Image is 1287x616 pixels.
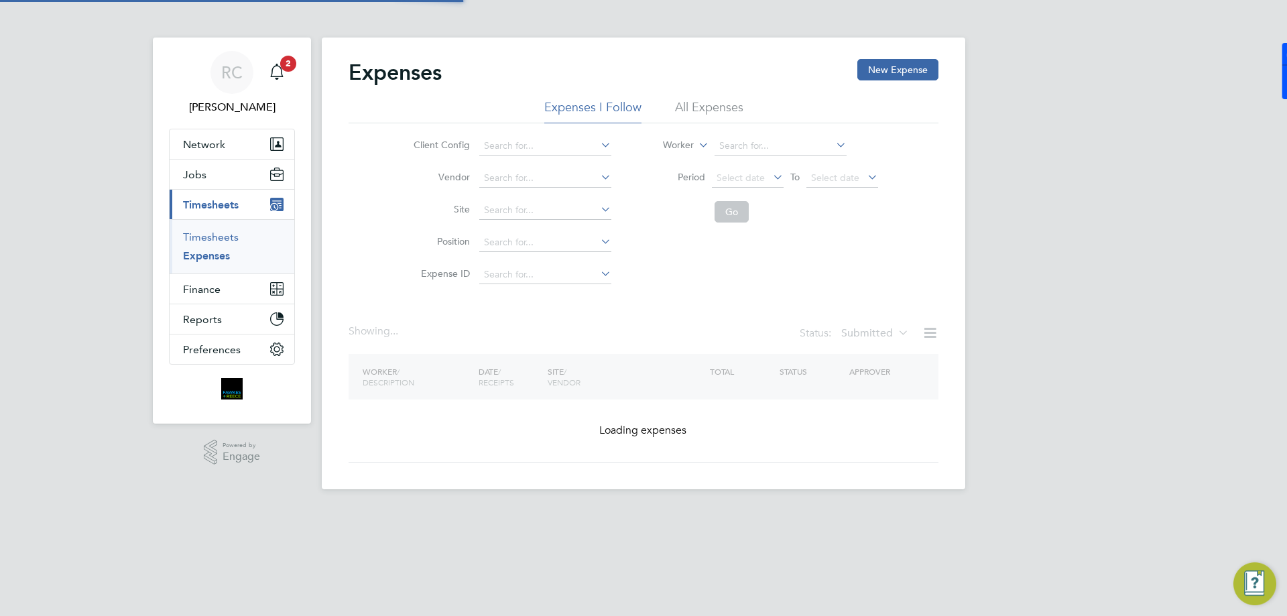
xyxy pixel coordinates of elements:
span: Robyn Clarke [169,99,295,115]
button: Finance [170,274,294,304]
a: Expenses [183,249,230,262]
span: Timesheets [183,198,239,211]
img: bromak-logo-retina.png [221,378,243,399]
div: Status: [800,324,912,343]
button: New Expense [857,59,938,80]
input: Search for... [479,169,611,188]
a: 2 [263,51,290,94]
span: Engage [223,451,260,463]
span: RC [221,64,243,81]
li: Expenses I Follow [544,99,641,123]
span: Select date [717,172,765,184]
span: Preferences [183,343,241,356]
label: Client Config [410,139,470,151]
a: Go to home page [169,378,295,399]
label: Period [645,171,705,183]
button: Reports [170,304,294,334]
li: All Expenses [675,99,743,123]
a: RC[PERSON_NAME] [169,51,295,115]
span: Finance [183,283,221,296]
label: Submitted [841,326,909,340]
label: Site [410,203,470,215]
input: Search for... [715,137,847,156]
span: Reports [183,313,222,326]
label: Worker [633,139,694,152]
div: Timesheets [170,219,294,273]
span: Network [183,138,225,151]
button: Preferences [170,334,294,364]
input: Search for... [479,265,611,284]
button: Engage Resource Center [1233,562,1276,605]
span: Select date [811,172,859,184]
input: Search for... [479,137,611,156]
h2: Expenses [349,59,442,86]
button: Timesheets [170,190,294,219]
button: Go [715,201,749,223]
input: Search for... [479,233,611,252]
button: Network [170,129,294,159]
a: Timesheets [183,231,239,243]
button: Jobs [170,160,294,189]
input: Search for... [479,201,611,220]
label: Expense ID [410,267,470,280]
span: ... [390,324,398,338]
span: Powered by [223,440,260,451]
span: Jobs [183,168,206,181]
span: 2 [280,56,296,72]
label: Position [410,235,470,247]
a: Powered byEngage [204,440,261,465]
div: Showing [349,324,401,338]
span: To [786,168,804,186]
label: Vendor [410,171,470,183]
nav: Main navigation [153,38,311,424]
